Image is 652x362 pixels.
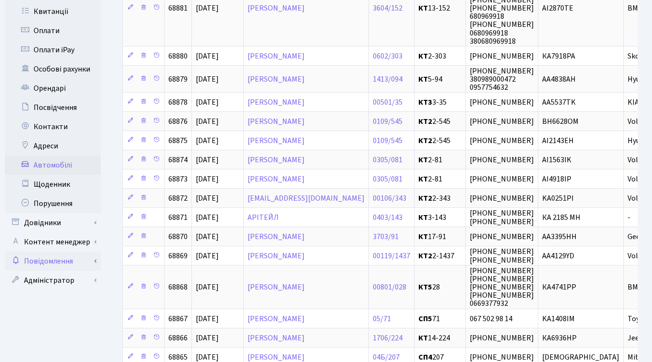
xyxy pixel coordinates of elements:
[5,232,101,252] a: Контент менеджер
[196,193,219,204] span: [DATE]
[418,3,428,13] b: КТ
[168,251,188,261] span: 68869
[168,155,188,165] span: 68874
[542,231,577,242] span: АА3395НН
[168,212,188,223] span: 68871
[418,233,462,241] span: 17-91
[5,117,101,136] a: Контакти
[542,3,573,13] span: AI2870TE
[373,116,403,127] a: 0109/545
[373,135,403,146] a: 0109/545
[418,116,432,127] b: КТ2
[168,193,188,204] span: 68872
[542,51,575,61] span: КА7918РА
[5,271,101,290] a: Адміністратор
[470,116,534,127] span: [PHONE_NUMBER]
[470,265,534,309] span: [PHONE_NUMBER] [PHONE_NUMBER] [PHONE_NUMBER] [PHONE_NUMBER] 0669377932
[168,333,188,343] span: 68866
[168,282,188,292] span: 68868
[373,314,391,324] a: 05/71
[418,193,432,204] b: КТ2
[5,2,101,21] a: Квитанції
[628,333,643,343] span: Jeep
[248,174,305,184] a: [PERSON_NAME]
[196,155,219,165] span: [DATE]
[5,79,101,98] a: Орендарі
[196,282,219,292] span: [DATE]
[418,251,432,261] b: КТ2
[470,51,534,61] span: [PHONE_NUMBER]
[628,51,647,61] span: Skoda
[5,156,101,175] a: Автомобілі
[542,74,576,84] span: АА4838АН
[248,74,305,84] a: [PERSON_NAME]
[5,40,101,60] a: Оплати iPay
[418,333,428,343] b: КТ
[5,213,101,232] a: Довідники
[196,251,219,261] span: [DATE]
[418,52,462,60] span: 2-303
[418,214,462,221] span: 3-143
[418,118,462,125] span: 2-545
[418,283,462,291] span: 28
[470,174,534,184] span: [PHONE_NUMBER]
[373,97,403,108] a: 00501/35
[418,155,428,165] b: КТ
[418,156,462,164] span: 2-81
[470,231,534,242] span: [PHONE_NUMBER]
[373,51,403,61] a: 0602/303
[418,51,428,61] b: КТ
[542,314,575,324] span: KA1408IM
[373,212,403,223] a: 0403/143
[373,333,403,343] a: 1706/224
[373,155,403,165] a: 0305/081
[628,3,644,13] span: BMW
[418,314,432,324] b: СП5
[248,251,305,261] a: [PERSON_NAME]
[196,314,219,324] span: [DATE]
[196,74,219,84] span: [DATE]
[5,21,101,40] a: Оплати
[248,135,305,146] a: [PERSON_NAME]
[196,51,219,61] span: [DATE]
[248,97,305,108] a: [PERSON_NAME]
[373,193,406,204] a: 00106/343
[418,252,462,260] span: 2-1437
[5,194,101,213] a: Порушення
[542,155,571,165] span: AI1563IK
[5,175,101,194] a: Щоденник
[248,193,365,204] a: [EMAIL_ADDRESS][DOMAIN_NAME]
[5,136,101,156] a: Адреси
[196,97,219,108] span: [DATE]
[418,75,462,83] span: 5-94
[418,353,462,361] span: 207
[168,174,188,184] span: 68873
[542,251,574,261] span: AA4129YD
[196,135,219,146] span: [DATE]
[373,3,403,13] a: 3604/152
[373,174,403,184] a: 0305/081
[470,97,534,108] span: [PHONE_NUMBER]
[542,212,581,223] span: КА 2185 МН
[373,251,410,261] a: 00119/1437
[5,60,101,79] a: Особові рахунки
[248,3,305,13] a: [PERSON_NAME]
[418,175,462,183] span: 2-81
[168,51,188,61] span: 68880
[542,333,577,343] span: КА6936НР
[628,212,630,223] span: -
[196,3,219,13] span: [DATE]
[196,116,219,127] span: [DATE]
[470,333,534,343] span: [PHONE_NUMBER]
[248,51,305,61] a: [PERSON_NAME]
[470,135,534,146] span: [PHONE_NUMBER]
[248,231,305,242] a: [PERSON_NAME]
[373,74,403,84] a: 1413/094
[628,231,646,242] span: Geely
[248,282,305,292] a: [PERSON_NAME]
[470,66,534,93] span: [PHONE_NUMBER] 380989000472 0957754632
[418,97,432,108] b: КТ3
[418,334,462,342] span: 14-224
[168,231,188,242] span: 68870
[542,282,576,292] span: КА4741РР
